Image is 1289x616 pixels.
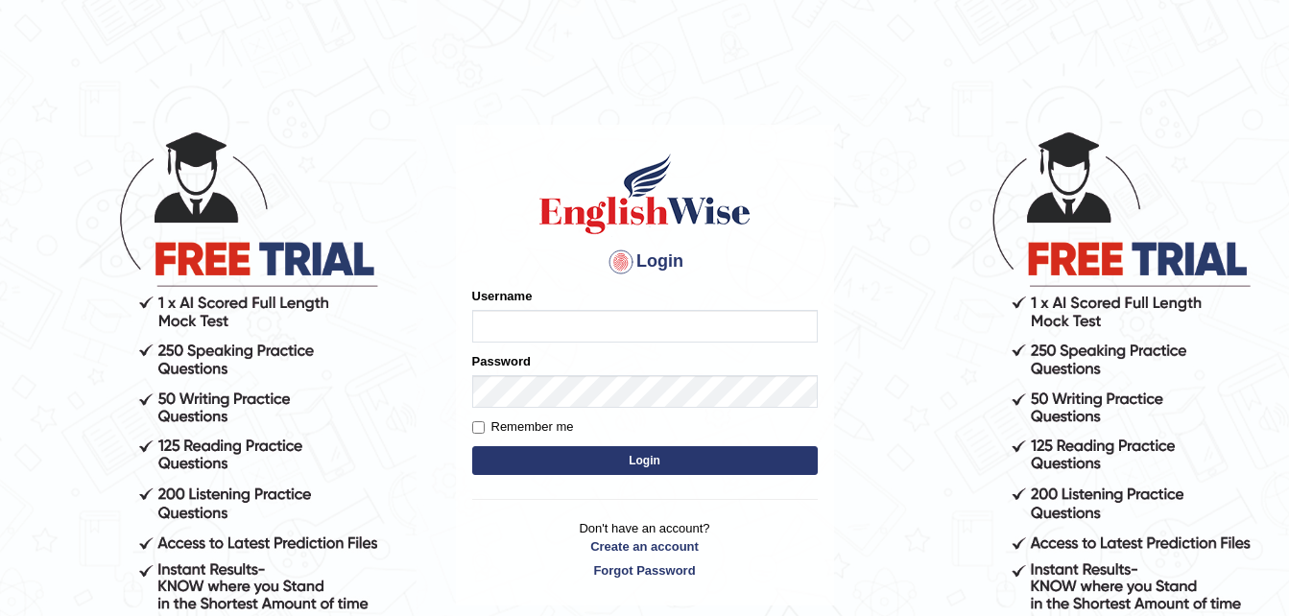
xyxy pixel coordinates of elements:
label: Remember me [472,417,574,437]
a: Forgot Password [472,561,818,580]
input: Remember me [472,421,485,434]
p: Don't have an account? [472,519,818,579]
label: Username [472,287,533,305]
h4: Login [472,247,818,277]
button: Login [472,446,818,475]
a: Create an account [472,537,818,556]
label: Password [472,352,531,370]
img: Logo of English Wise sign in for intelligent practice with AI [536,151,754,237]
